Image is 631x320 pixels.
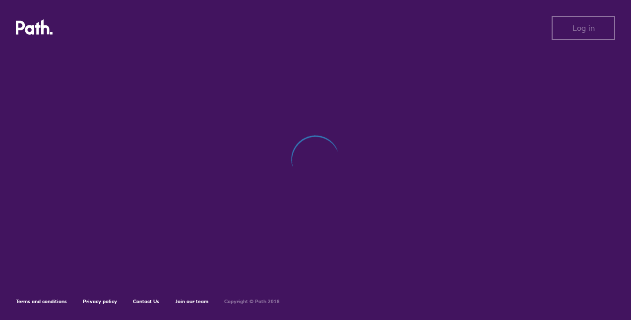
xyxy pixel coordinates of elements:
[572,23,595,32] span: Log in
[552,16,615,40] button: Log in
[16,298,67,305] a: Terms and conditions
[133,298,159,305] a: Contact Us
[175,298,208,305] a: Join our team
[224,299,280,305] h6: Copyright © Path 2018
[83,298,117,305] a: Privacy policy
